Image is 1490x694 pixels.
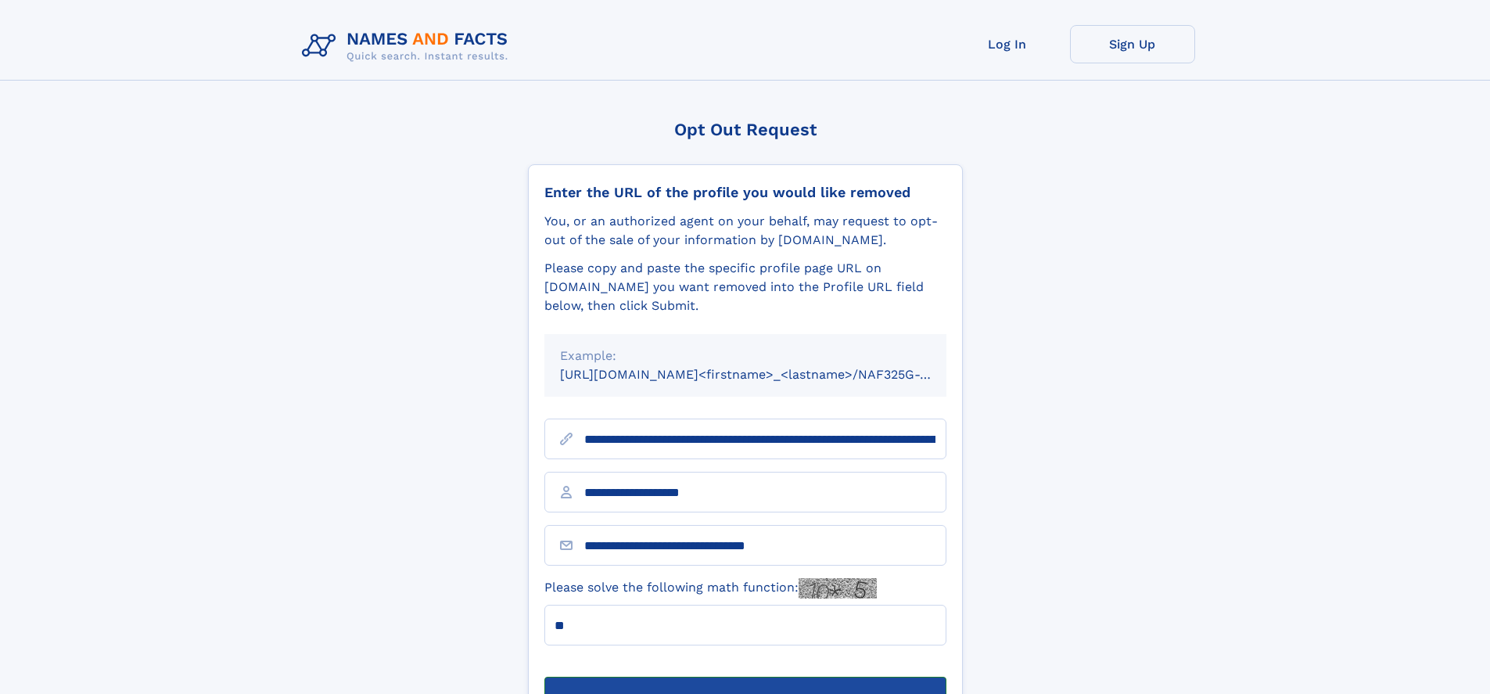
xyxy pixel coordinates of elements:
[296,25,521,67] img: Logo Names and Facts
[544,259,946,315] div: Please copy and paste the specific profile page URL on [DOMAIN_NAME] you want removed into the Pr...
[544,184,946,201] div: Enter the URL of the profile you would like removed
[1070,25,1195,63] a: Sign Up
[544,578,877,599] label: Please solve the following math function:
[528,120,963,139] div: Opt Out Request
[544,212,946,250] div: You, or an authorized agent on your behalf, may request to opt-out of the sale of your informatio...
[560,347,931,365] div: Example:
[945,25,1070,63] a: Log In
[560,367,976,382] small: [URL][DOMAIN_NAME]<firstname>_<lastname>/NAF325G-xxxxxxxx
